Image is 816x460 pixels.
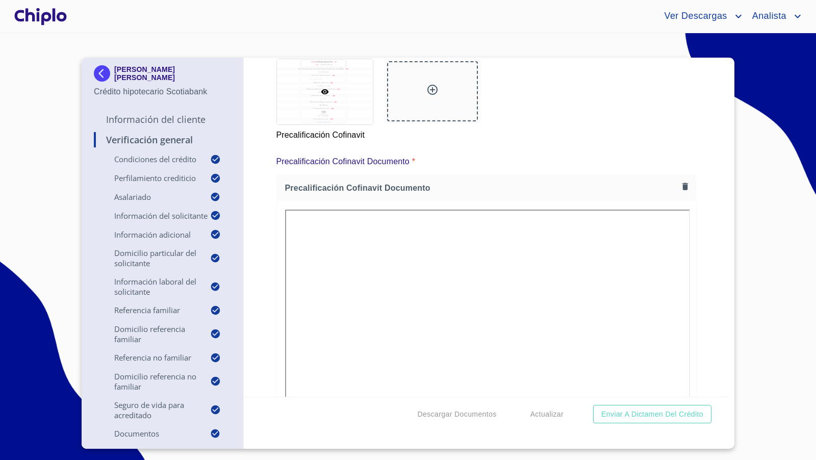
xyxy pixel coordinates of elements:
[285,183,678,193] span: Precalificación Cofinavit Documento
[94,324,210,344] p: Domicilio Referencia Familiar
[114,65,231,82] p: [PERSON_NAME] [PERSON_NAME]
[94,352,210,363] p: Referencia No Familiar
[94,400,210,420] p: Seguro de Vida para Acreditado
[94,113,231,125] p: Información del Cliente
[530,408,564,421] span: Actualizar
[94,173,210,183] p: Perfilamiento crediticio
[276,125,372,141] p: Precalificación Cofinavit
[656,8,732,24] span: Ver Descargas
[94,276,210,297] p: Información Laboral del Solicitante
[94,447,231,458] p: Documentos adicionales
[656,8,744,24] button: account of current user
[94,65,114,82] img: Docupass spot blue
[94,428,210,439] p: Documentos
[745,8,804,24] button: account of current user
[418,408,497,421] span: Descargar Documentos
[94,371,210,392] p: Domicilio Referencia No Familiar
[593,405,711,424] button: Enviar a Dictamen del Crédito
[94,192,210,202] p: Asalariado
[94,248,210,268] p: Domicilio Particular del Solicitante
[601,408,703,421] span: Enviar a Dictamen del Crédito
[94,65,231,86] div: [PERSON_NAME] [PERSON_NAME]
[94,154,210,164] p: Condiciones del Crédito
[94,134,231,146] p: Verificación General
[414,405,501,424] button: Descargar Documentos
[94,229,210,240] p: Información adicional
[745,8,792,24] span: Analista
[94,305,210,315] p: Referencia Familiar
[276,156,410,168] p: Precalificación Cofinavit Documento
[526,405,568,424] button: Actualizar
[94,86,231,98] p: Crédito hipotecario Scotiabank
[94,211,210,221] p: Información del Solicitante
